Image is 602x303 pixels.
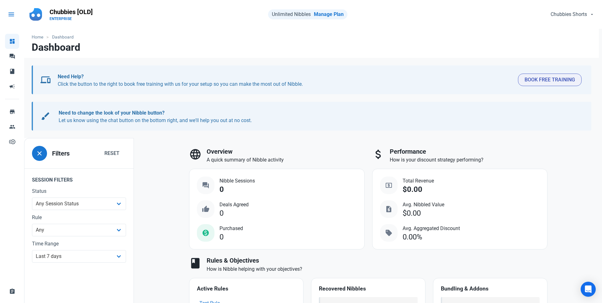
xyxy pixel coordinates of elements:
[545,8,598,21] button: Chubbies Shorts
[9,38,15,44] span: dashboard
[32,187,126,195] label: Status
[202,229,209,237] span: monetization_on
[197,286,296,292] h4: Active Rules
[8,11,15,18] span: menu
[59,110,165,116] b: Need to change the look of your Nibble button?
[207,148,365,155] h3: Overview
[36,150,43,157] span: close
[9,53,15,59] span: forum
[40,75,50,85] span: devices
[32,240,126,248] label: Time Range
[40,111,50,121] span: brush
[5,104,19,119] a: store
[403,185,422,194] div: $0.00
[525,76,575,84] span: Book Free Training
[9,108,15,114] span: store
[98,147,126,160] button: Reset
[9,138,15,144] span: control_point_duplicate
[403,225,460,232] span: Avg. Aggregated Discount
[518,74,582,86] button: Book Free Training
[50,16,93,21] p: ENTERPRISE
[9,288,15,294] span: assignment
[202,205,209,213] span: thumb_up
[5,49,19,64] a: forum
[32,214,126,221] label: Rule
[5,134,19,149] a: control_point_duplicate
[390,148,548,155] h3: Performance
[32,146,47,161] button: close
[50,8,93,16] p: Chubbies [OLD]
[219,209,224,218] div: 0
[189,257,202,270] span: book
[372,148,385,161] span: attach_money
[207,265,547,273] p: How is Nibble helping with your objectives?
[59,109,575,124] p: Let us know using the chat button on the bottom right, and we'll help you out at no cost.
[319,286,418,292] h4: Recovered Nibbles
[219,185,224,194] div: 0
[219,233,224,241] div: 0
[58,74,84,80] b: Need Help?
[403,209,421,218] div: $0.00
[24,29,599,42] nav: breadcrumbs
[104,150,119,157] span: Reset
[189,148,202,161] span: language
[272,11,311,17] span: Unlimited Nibbles
[403,233,422,241] div: 0.00%
[202,182,209,189] span: question_answer
[9,68,15,74] span: book
[5,64,19,79] a: book
[32,42,80,53] h1: Dashboard
[24,168,134,187] legend: Session Filters
[46,5,97,24] a: Chubbies [OLD]ENTERPRISE
[390,156,548,164] p: How is your discount strategy performing?
[219,201,249,208] span: Deals Agreed
[219,177,255,185] span: Nibble Sessions
[9,83,15,89] span: campaign
[207,257,547,264] h3: Rules & Objectives
[5,79,19,94] a: campaign
[581,282,596,297] div: Open Intercom Messenger
[441,286,540,292] h4: Bundling & Addons
[52,150,70,157] h3: Filters
[403,177,434,185] span: Total Revenue
[385,182,393,189] span: local_atm
[207,156,365,164] p: A quick summary of Nibble activity
[219,225,243,232] span: Purchased
[9,123,15,129] span: people
[551,11,587,18] span: Chubbies Shorts
[385,229,393,237] span: sell
[58,73,513,88] p: Click the button to the right to book free training with us for your setup so you can make the mo...
[314,11,344,17] a: Manage Plan
[403,201,444,208] span: Avg. Nibbled Value
[32,34,46,40] a: Home
[5,34,19,49] a: dashboard
[5,284,19,299] a: assignment
[5,119,19,134] a: people
[385,205,393,213] span: request_quote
